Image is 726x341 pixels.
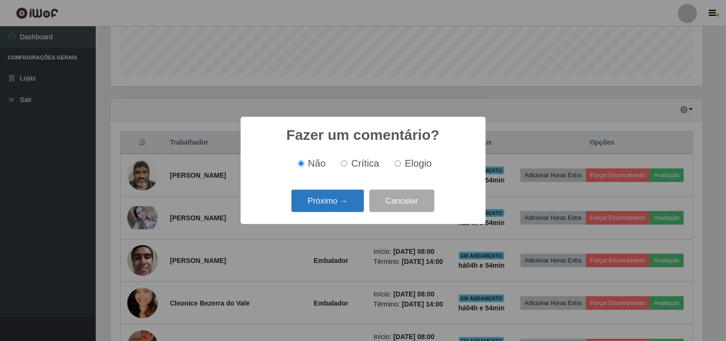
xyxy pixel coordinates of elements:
span: Não [308,158,326,169]
input: Crítica [341,160,347,167]
span: Crítica [351,158,380,169]
input: Não [298,160,304,167]
input: Elogio [395,160,401,167]
button: Cancelar [369,190,435,212]
span: Elogio [405,158,432,169]
button: Próximo → [291,190,364,212]
h2: Fazer um comentário? [286,126,439,144]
